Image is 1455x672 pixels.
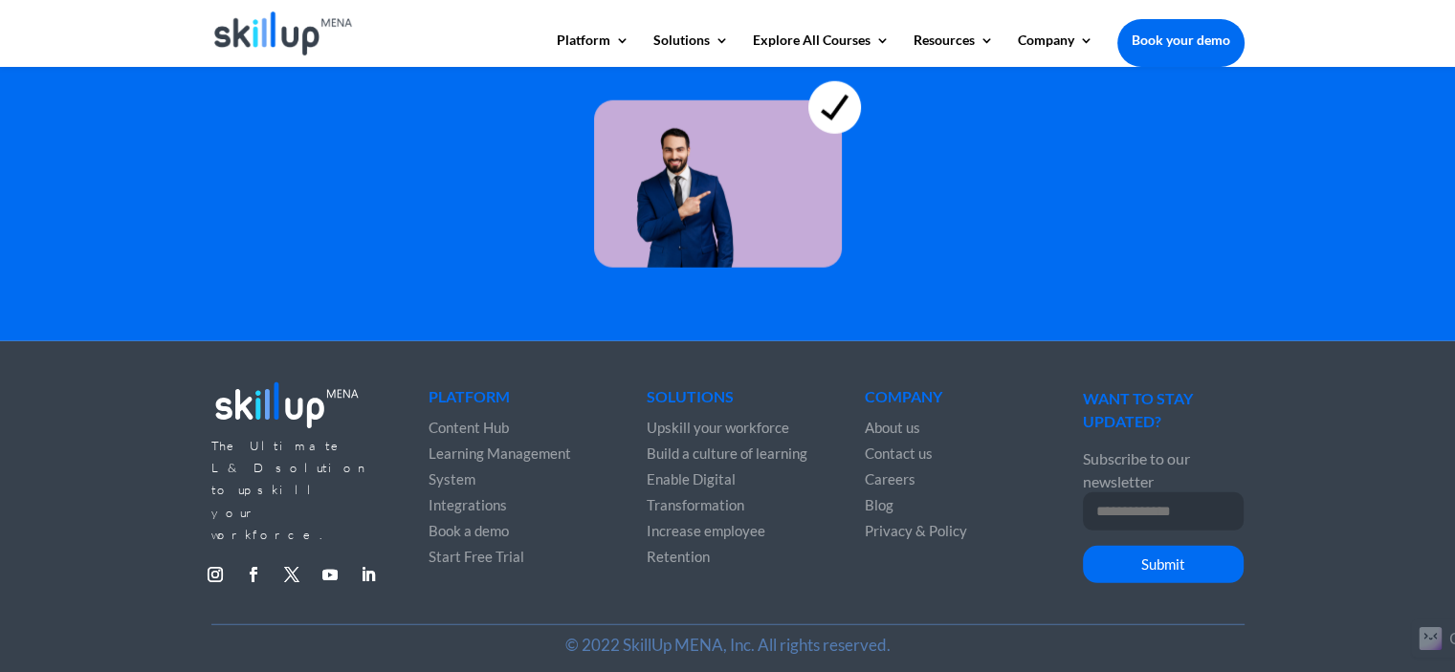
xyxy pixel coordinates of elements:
a: Start Free Trial [429,548,524,565]
a: Integrations [429,496,507,513]
img: footer_logo [211,376,363,432]
a: About us [865,419,920,436]
a: Solutions [653,33,729,66]
a: Explore All Courses [753,33,890,66]
h4: Solutions [647,389,807,414]
a: Learning Management System [429,444,571,488]
a: Follow on Instagram [200,559,231,590]
a: Upskill your workforce [647,419,789,436]
a: Content Hub [429,419,509,436]
a: Book your demo [1117,19,1245,61]
a: Company [1018,33,1093,66]
span: WANT TO STAY UPDATED? [1083,389,1193,429]
p: © 2022 SkillUp MENA, Inc. All rights reserved. [211,634,1245,656]
a: Build a culture of learning [647,444,807,462]
iframe: Chat Widget [1136,466,1455,672]
a: Follow on Facebook [238,559,269,590]
span: The Ultimate L&D solution to upskill your workforce. [211,438,369,543]
a: Follow on LinkedIn [353,559,384,590]
button: Submit [1083,546,1244,584]
a: Blog [865,496,893,513]
img: learning for everyone 4 - skillup [594,44,861,268]
a: Careers [865,470,915,488]
img: Skillup Mena [214,11,353,55]
a: Enable Digital Transformation [647,470,744,513]
a: Increase employee Retention [647,522,765,565]
a: Resources [914,33,994,66]
a: Contact us [865,444,933,462]
h4: Company [865,389,1025,414]
a: Follow on Youtube [315,559,345,590]
a: Book a demo [429,522,509,539]
a: Privacy & Policy [865,522,967,539]
a: Follow on X [276,559,307,590]
p: Subscribe to our newsletter [1083,447,1244,492]
h4: Platform [429,389,589,414]
a: Platform [557,33,629,66]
